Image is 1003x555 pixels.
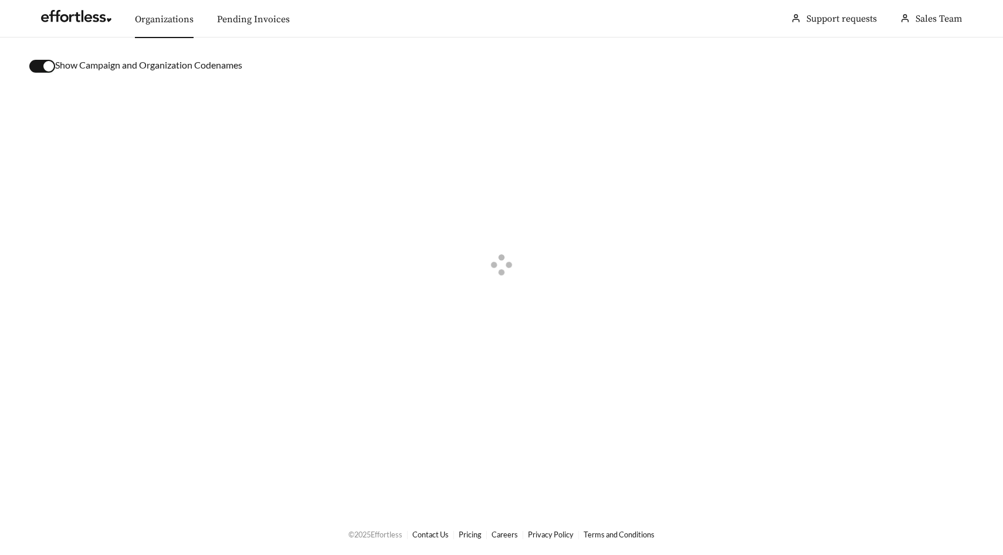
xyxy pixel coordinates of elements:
[459,530,482,539] a: Pricing
[916,13,962,25] span: Sales Team
[348,530,402,539] span: © 2025 Effortless
[135,13,194,25] a: Organizations
[807,13,877,25] a: Support requests
[217,13,290,25] a: Pending Invoices
[584,530,655,539] a: Terms and Conditions
[492,530,518,539] a: Careers
[29,58,974,73] div: Show Campaign and Organization Codenames
[412,530,449,539] a: Contact Us
[528,530,574,539] a: Privacy Policy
